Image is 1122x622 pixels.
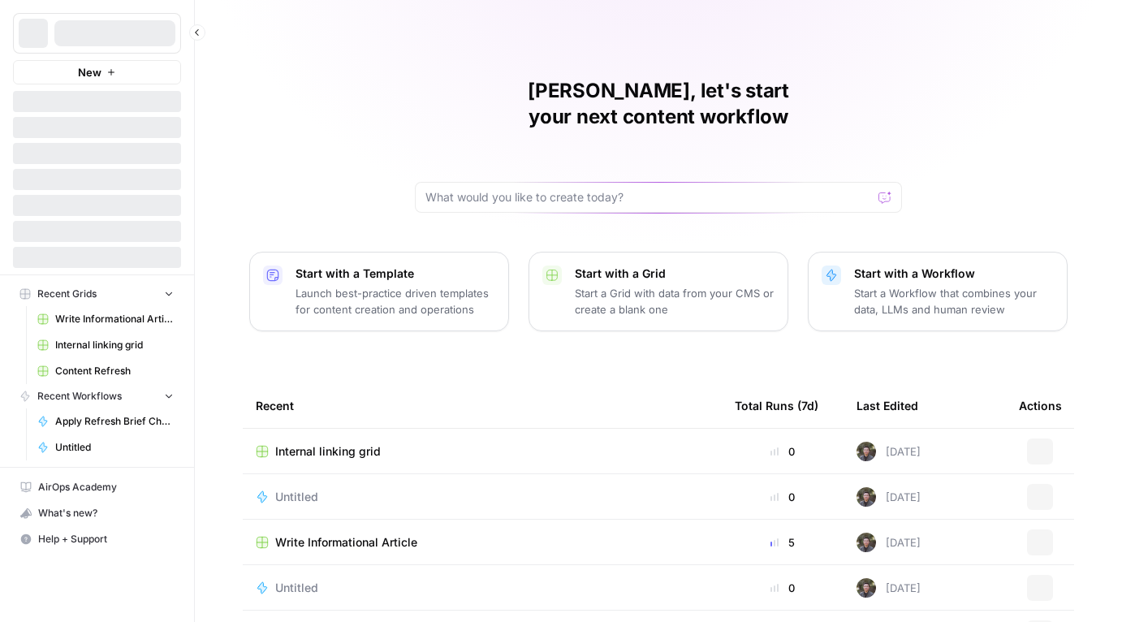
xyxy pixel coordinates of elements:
[256,580,709,596] a: Untitled
[857,578,876,598] img: maow1e9ocotky9esmvpk8ol9rk58
[735,489,831,505] div: 0
[529,252,788,331] button: Start with a GridStart a Grid with data from your CMS or create a blank one
[13,60,181,84] button: New
[857,487,921,507] div: [DATE]
[37,287,97,301] span: Recent Grids
[13,526,181,552] button: Help + Support
[857,578,921,598] div: [DATE]
[55,440,174,455] span: Untitled
[275,580,318,596] span: Untitled
[575,285,775,317] p: Start a Grid with data from your CMS or create a blank one
[415,78,902,130] h1: [PERSON_NAME], let's start your next content workflow
[275,534,417,551] span: Write Informational Article
[30,358,181,384] a: Content Refresh
[256,489,709,505] a: Untitled
[425,189,872,205] input: What would you like to create today?
[13,384,181,408] button: Recent Workflows
[30,408,181,434] a: Apply Refresh Brief Changes
[735,580,831,596] div: 0
[78,64,101,80] span: New
[38,480,174,495] span: AirOps Academy
[55,414,174,429] span: Apply Refresh Brief Changes
[249,252,509,331] button: Start with a TemplateLaunch best-practice driven templates for content creation and operations
[296,266,495,282] p: Start with a Template
[256,443,709,460] a: Internal linking grid
[37,389,122,404] span: Recent Workflows
[30,434,181,460] a: Untitled
[275,489,318,505] span: Untitled
[735,383,818,428] div: Total Runs (7d)
[256,534,709,551] a: Write Informational Article
[857,383,918,428] div: Last Edited
[38,532,174,546] span: Help + Support
[30,332,181,358] a: Internal linking grid
[857,533,921,552] div: [DATE]
[30,306,181,332] a: Write Informational Article
[854,285,1054,317] p: Start a Workflow that combines your data, LLMs and human review
[735,443,831,460] div: 0
[857,533,876,552] img: maow1e9ocotky9esmvpk8ol9rk58
[13,500,181,526] button: What's new?
[857,442,921,461] div: [DATE]
[55,338,174,352] span: Internal linking grid
[256,383,709,428] div: Recent
[808,252,1068,331] button: Start with a WorkflowStart a Workflow that combines your data, LLMs and human review
[13,282,181,306] button: Recent Grids
[854,266,1054,282] p: Start with a Workflow
[275,443,381,460] span: Internal linking grid
[55,312,174,326] span: Write Informational Article
[296,285,495,317] p: Launch best-practice driven templates for content creation and operations
[575,266,775,282] p: Start with a Grid
[14,501,180,525] div: What's new?
[55,364,174,378] span: Content Refresh
[857,442,876,461] img: maow1e9ocotky9esmvpk8ol9rk58
[1019,383,1062,428] div: Actions
[735,534,831,551] div: 5
[857,487,876,507] img: maow1e9ocotky9esmvpk8ol9rk58
[13,474,181,500] a: AirOps Academy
